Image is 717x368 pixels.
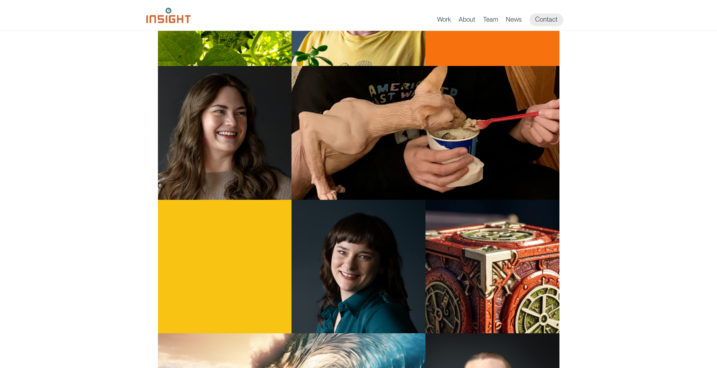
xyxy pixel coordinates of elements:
a: News [506,15,522,26]
a: Katrina Vyborny [158,66,559,200]
img: Brooke Kolb [292,200,425,334]
a: Contact [529,14,563,26]
img: Insight Marketing Design [146,8,191,23]
nav: primary navigation menu [437,14,571,26]
a: About [459,15,475,26]
img: Katrina Vyborny [158,66,292,200]
a: Work [437,15,451,26]
a: Brooke Kolb [158,200,559,334]
a: Team [483,15,498,26]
